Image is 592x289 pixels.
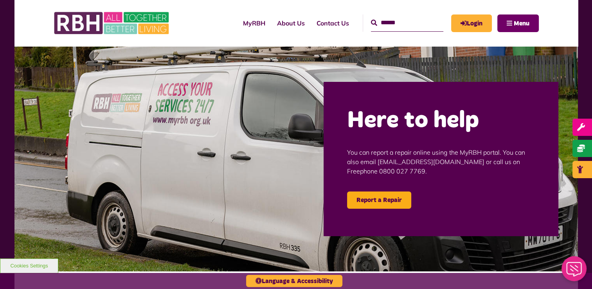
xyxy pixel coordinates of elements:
p: You can report a repair online using the MyRBH portal. You can also email [EMAIL_ADDRESS][DOMAIN_... [347,136,535,188]
input: Search [371,14,443,31]
h2: Here to help [347,105,535,136]
a: MyRBH [451,14,492,32]
img: RBH [54,8,171,38]
a: About Us [271,13,311,34]
button: Navigation [497,14,539,32]
a: Contact Us [311,13,355,34]
a: Report a Repair [347,191,411,209]
img: Repairs 6 [14,46,578,271]
a: MyRBH [237,13,271,34]
button: Language & Accessibility [246,275,342,287]
iframe: Netcall Web Assistant for live chat [557,254,592,289]
span: Menu [514,20,529,27]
